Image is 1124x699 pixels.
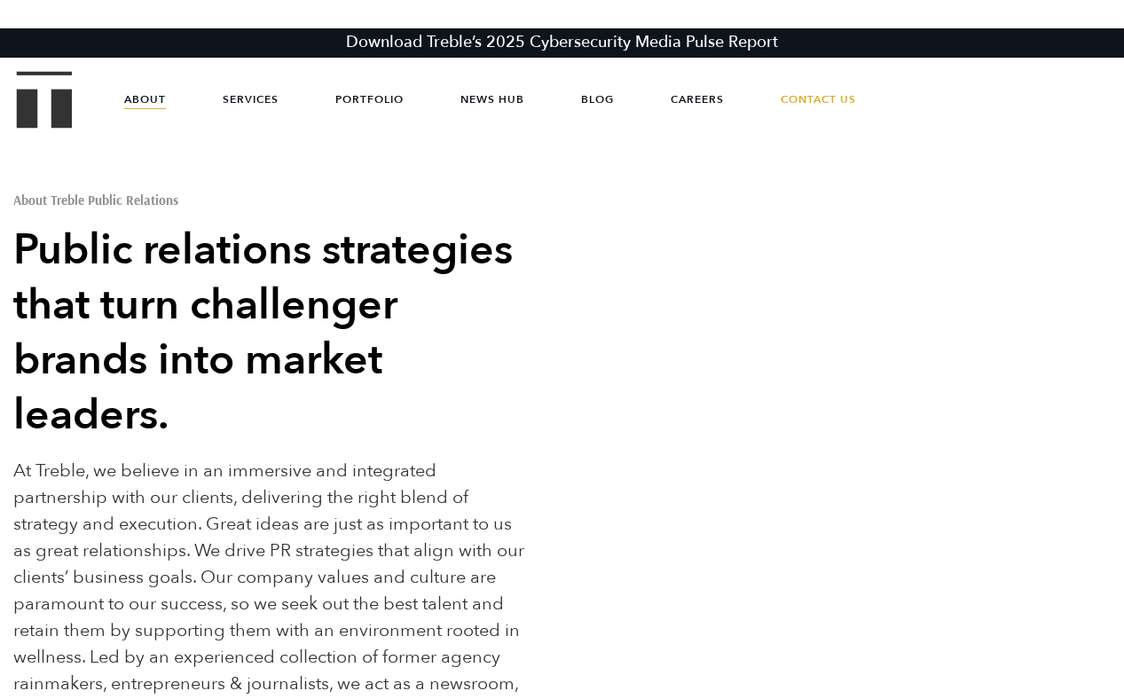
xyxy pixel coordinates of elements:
[17,71,73,128] img: Treble logo
[671,73,724,126] a: Careers
[781,73,856,126] a: Contact Us
[13,223,531,443] h2: Public relations strategies that turn challenger brands into market leaders.
[460,73,524,126] a: News Hub
[335,73,404,126] a: Portfolio
[124,73,166,126] a: About
[581,73,614,126] a: Blog
[18,73,71,127] a: Treble Homepage
[13,193,531,207] h1: About Treble Public Relations
[223,73,279,126] a: Services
